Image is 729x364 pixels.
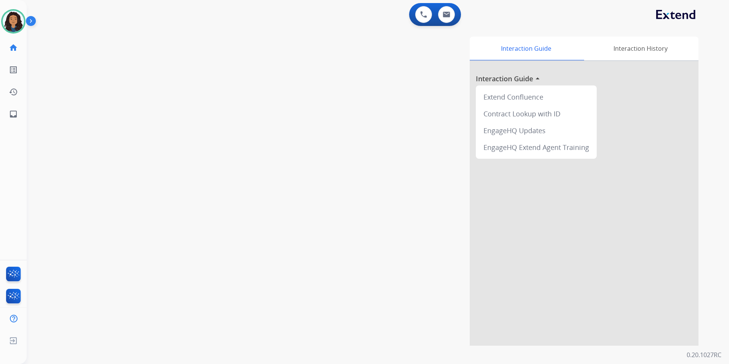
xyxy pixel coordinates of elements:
[3,11,24,32] img: avatar
[479,89,594,105] div: Extend Confluence
[9,87,18,97] mat-icon: history
[470,37,582,60] div: Interaction Guide
[582,37,698,60] div: Interaction History
[479,139,594,156] div: EngageHQ Extend Agent Training
[9,65,18,74] mat-icon: list_alt
[9,43,18,52] mat-icon: home
[479,122,594,139] div: EngageHQ Updates
[9,110,18,119] mat-icon: inbox
[479,105,594,122] div: Contract Lookup with ID
[687,350,721,359] p: 0.20.1027RC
